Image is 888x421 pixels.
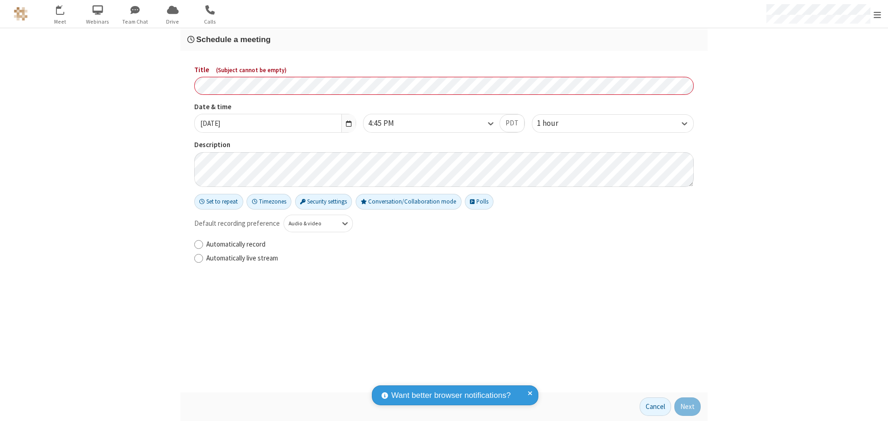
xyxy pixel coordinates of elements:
[155,18,190,26] span: Drive
[537,118,574,130] div: 1 hour
[194,102,356,112] label: Date & time
[118,18,153,26] span: Team Chat
[368,118,410,130] div: 4:45 PM
[465,194,493,210] button: Polls
[295,194,352,210] button: Security settings
[80,18,115,26] span: Webinars
[194,65,694,75] label: Title
[194,218,280,229] span: Default recording preference
[14,7,28,21] img: QA Selenium DO NOT DELETE OR CHANGE
[247,194,291,210] button: Timezones
[356,194,462,210] button: Conversation/Collaboration mode
[196,35,271,44] span: Schedule a meeting
[216,66,287,74] span: ( Subject cannot be empty )
[499,114,524,133] button: PDT
[61,5,69,12] div: 12
[391,390,511,402] span: Want better browser notifications?
[193,18,228,26] span: Calls
[289,219,333,228] div: Audio & video
[43,18,78,26] span: Meet
[206,253,694,264] label: Automatically live stream
[194,194,243,210] button: Set to repeat
[674,397,701,416] button: Next
[206,239,694,250] label: Automatically record
[640,397,671,416] button: Cancel
[194,140,694,150] label: Description
[865,397,881,415] iframe: Chat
